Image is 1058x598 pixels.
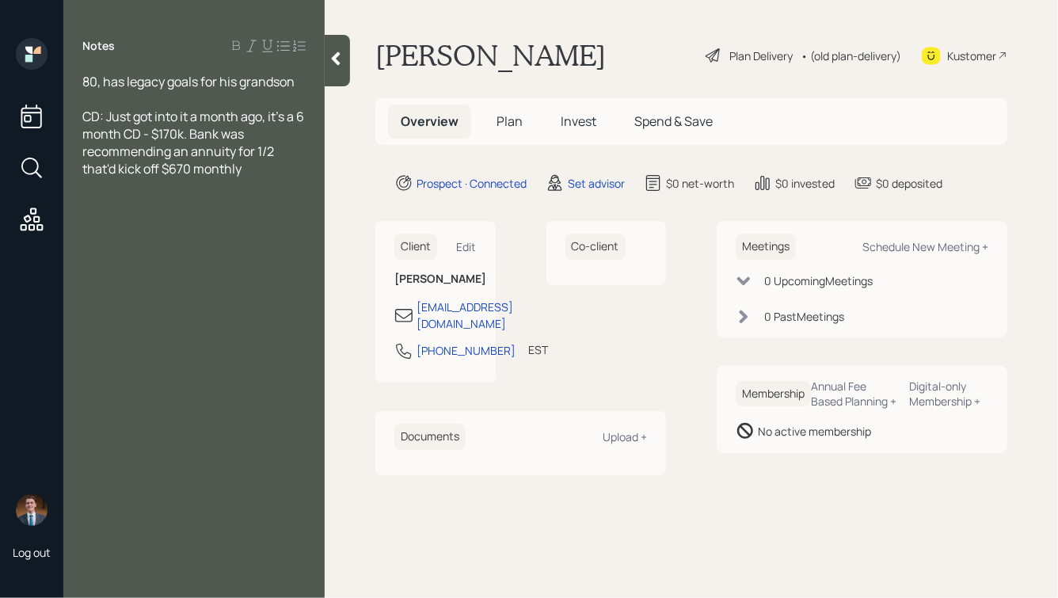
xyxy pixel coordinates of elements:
div: No active membership [758,423,871,440]
div: Annual Fee Based Planning + [811,379,897,409]
div: EST [528,341,548,358]
div: [PHONE_NUMBER] [417,342,516,359]
h6: Documents [394,424,466,450]
span: Spend & Save [634,112,713,130]
div: Edit [457,239,477,254]
div: 0 Upcoming Meeting s [764,272,873,289]
h6: Meetings [736,234,796,260]
h1: [PERSON_NAME] [375,38,606,73]
h6: Client [394,234,437,260]
div: $0 net-worth [666,175,734,192]
div: Plan Delivery [729,48,793,64]
div: $0 invested [775,175,835,192]
label: Notes [82,38,115,54]
div: Digital-only Membership + [910,379,988,409]
div: [EMAIL_ADDRESS][DOMAIN_NAME] [417,299,513,332]
span: 80, has legacy goals for his grandson [82,73,295,90]
div: Kustomer [947,48,996,64]
div: Prospect · Connected [417,175,527,192]
img: hunter_neumayer.jpg [16,494,48,526]
div: 0 Past Meeting s [764,308,844,325]
span: Overview [401,112,459,130]
span: CD: Just got into it a month ago, it's a 6 month CD - $170k. Bank was recommending an annuity for... [82,108,306,177]
div: Log out [13,545,51,560]
span: Invest [561,112,596,130]
div: Set advisor [568,175,625,192]
h6: Membership [736,381,811,407]
span: Plan [497,112,523,130]
div: Upload + [603,429,647,444]
div: Schedule New Meeting + [862,239,988,254]
div: $0 deposited [876,175,942,192]
h6: [PERSON_NAME] [394,272,477,286]
h6: Co-client [565,234,626,260]
div: • (old plan-delivery) [801,48,901,64]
